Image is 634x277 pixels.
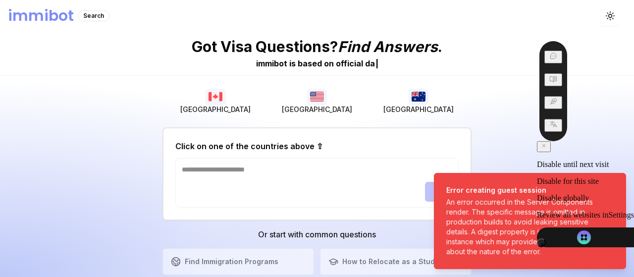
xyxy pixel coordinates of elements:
img: Canada flag [206,89,225,105]
span: Find Answers [338,38,438,55]
h3: Or start with common questions [162,228,472,240]
div: Search [78,10,109,21]
h2: Click on one of the countries above ⇧ [175,140,323,152]
span: [GEOGRAPHIC_DATA] [383,105,454,114]
span: [GEOGRAPHIC_DATA] [180,105,251,114]
div: immibot is [256,57,296,69]
img: USA flag [307,89,327,105]
span: [GEOGRAPHIC_DATA] [282,105,352,114]
span: b a s e d o n o f f i c i a l d a [298,58,375,68]
div: Error creating guest session [446,185,610,195]
p: Got Visa Questions? . [192,38,442,55]
img: Australia flag [409,89,428,105]
h1: immibot [8,7,74,25]
div: An error occurred in the Server Components render. The specific message is omitted in production ... [446,197,610,257]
